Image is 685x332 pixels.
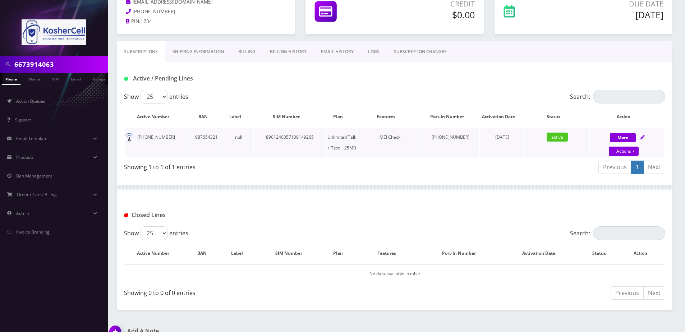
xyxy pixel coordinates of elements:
[422,128,479,157] td: [PHONE_NUMBER]
[570,226,665,240] label: Search:
[423,243,502,264] th: Port-In Number: activate to sort column ascending
[125,128,189,157] td: [PHONE_NUMBER]
[16,210,29,216] span: Admin
[610,133,636,142] button: More
[133,8,175,15] span: [PHONE_NUMBER]
[643,161,665,174] a: Next
[231,41,263,62] a: Billing
[254,106,326,127] th: SIM Number: activate to sort column ascending
[222,243,259,264] th: Label: activate to sort column ascending
[590,106,665,127] th: Action: activate to sort column ascending
[609,147,639,156] a: Actions
[124,226,188,240] label: Show entries
[16,229,50,235] span: Invoice Branding
[386,9,474,20] h5: $0.00
[124,90,188,103] label: Show entries
[124,75,297,82] h1: Active / Pending Lines
[327,106,357,127] th: Plan: activate to sort column ascending
[14,57,106,71] input: Search in Company
[189,128,224,157] td: 987654321
[124,286,389,297] div: Showing 0 to 0 of 0 entries
[224,106,253,127] th: Label: activate to sort column ascending
[189,106,224,127] th: BAN: activate to sort column ascending
[570,90,665,103] label: Search:
[598,161,631,174] a: Previous
[67,73,84,84] a: Email
[89,73,114,84] a: Company
[125,243,189,264] th: Active Number: activate to sort column descending
[165,41,231,62] a: Shipping Information
[125,106,189,127] th: Active Number: activate to sort column ascending
[124,77,128,81] img: Active / Pending Lines
[503,243,582,264] th: Activation Date: activate to sort column ascending
[624,243,665,264] th: Action : activate to sort column ascending
[16,98,45,104] span: Action Queues
[141,226,167,240] select: Showentries
[525,106,589,127] th: Status: activate to sort column ascending
[422,106,479,127] th: Port-In Number: activate to sort column ascending
[141,90,167,103] select: Showentries
[126,18,141,25] a: PIN:
[593,226,665,240] input: Search:
[26,73,43,84] a: Name
[547,133,568,142] span: active
[22,19,86,45] img: KosherCell
[327,128,357,157] td: Unlimited Talk + Text + 25MB
[357,132,421,143] div: IMEI Check
[361,41,387,62] a: LOGS
[611,286,644,300] a: Previous
[495,134,509,140] span: [DATE]
[357,106,421,127] th: Features: activate to sort column ascending
[15,117,31,123] span: Support
[2,73,20,85] a: Phone
[480,106,524,127] th: Activation Date: activate to sort column ascending
[254,128,326,157] td: 8901240357109149265
[583,243,623,264] th: Status: activate to sort column ascending
[49,73,62,84] a: SIM
[124,160,389,171] div: Showing 1 to 1 of 1 entries
[124,213,128,217] img: Closed Lines
[387,41,454,62] a: SUBSCRIPTION CHANGES
[125,264,665,283] td: No data available in table
[593,90,665,103] input: Search:
[16,173,52,179] span: Ban Management
[314,41,361,62] a: EMAIL HISTORY
[263,41,314,62] a: Billing History
[125,133,134,142] img: default.png
[117,41,165,62] a: Subscriptions
[643,286,665,300] a: Next
[141,18,152,24] span: 1234
[560,9,663,20] h5: [DATE]
[224,128,253,157] td: null
[16,154,34,160] span: Products
[259,243,325,264] th: SIM Number: activate to sort column ascending
[358,243,422,264] th: Features: activate to sort column ascending
[189,243,221,264] th: BAN: activate to sort column ascending
[17,192,57,198] span: Order / Cart / Billing
[326,243,358,264] th: Plan: activate to sort column ascending
[124,212,297,218] h1: Closed Lines
[631,161,644,174] a: 1
[16,135,47,142] span: Email Template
